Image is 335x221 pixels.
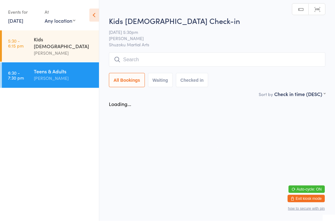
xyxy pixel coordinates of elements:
button: Auto-cycle: ON [288,186,325,193]
time: 6:30 - 7:30 pm [8,70,24,80]
div: Loading... [109,100,131,107]
a: [DATE] [8,17,23,24]
span: [DATE] 5:30pm [109,29,316,35]
time: 5:30 - 6:15 pm [8,38,24,48]
h2: Kids [DEMOGRAPHIC_DATA] Check-in [109,16,325,26]
a: 6:30 -7:30 pmTeens & Adults[PERSON_NAME] [2,62,99,88]
a: 5:30 -6:15 pmKids [DEMOGRAPHIC_DATA][PERSON_NAME] [2,30,99,62]
div: Events for [8,7,38,17]
span: [PERSON_NAME] [109,35,316,41]
button: how to secure with pin [288,206,325,211]
div: Check in time (DESC) [274,90,325,97]
div: Kids [DEMOGRAPHIC_DATA] [34,36,94,49]
button: All Bookings [109,73,145,87]
div: Teens & Adults [34,68,94,75]
div: [PERSON_NAME] [34,49,94,57]
button: Exit kiosk mode [288,195,325,202]
input: Search [109,53,325,67]
div: [PERSON_NAME] [34,75,94,82]
span: Shuzoku Martial Arts [109,41,325,48]
div: At [45,7,75,17]
button: Waiting [148,73,173,87]
div: Any location [45,17,75,24]
label: Sort by [259,91,273,97]
button: Checked in [176,73,208,87]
